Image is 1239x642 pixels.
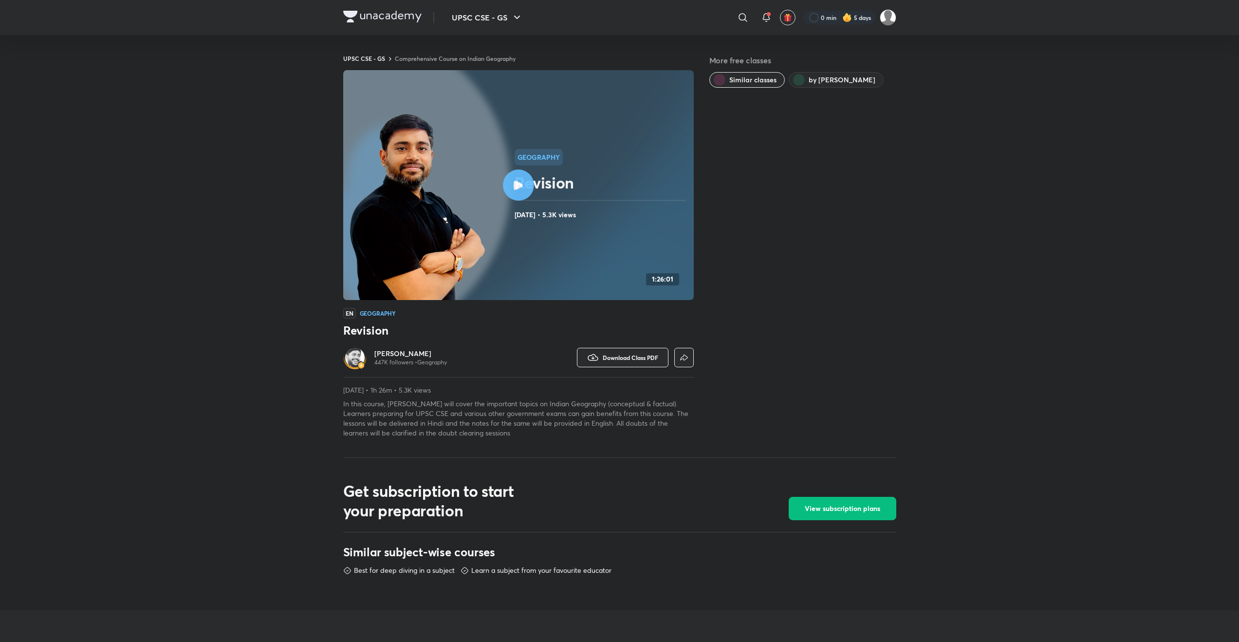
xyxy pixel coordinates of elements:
img: Mayank [880,9,896,26]
h2: Revision [515,173,690,192]
button: UPSC CSE - GS [446,8,529,27]
h2: Get subscription to start your preparation [343,481,543,520]
button: View subscription plans [789,497,896,520]
h4: [DATE] • 5.3K views [515,208,690,221]
span: Similar classes [729,75,777,85]
a: [PERSON_NAME] [374,349,447,359]
span: by Sudarshan Gurjar [809,75,875,85]
img: Company Logo [343,11,422,22]
span: Download Class PDF [603,354,658,361]
h4: Geography [360,310,396,316]
p: 447K followers • Geography [374,359,447,366]
h4: 1:26:01 [652,275,673,283]
h5: More free classes [709,55,896,66]
img: streak [842,13,852,22]
span: View subscription plans [805,504,880,513]
h3: Similar subject-wise courses [343,544,896,560]
button: avatar [780,10,795,25]
img: badge [358,362,365,369]
a: Company Logo [343,11,422,25]
p: In this course, [PERSON_NAME] will cover the important topics on Indian Geography (conceptual & f... [343,399,694,438]
p: Best for deep diving in a subject [354,566,455,575]
img: Avatar [345,348,365,367]
span: EN [343,308,356,319]
a: UPSC CSE - GS [343,55,385,62]
p: [DATE] • 1h 26m • 5.3K views [343,385,694,395]
button: Download Class PDF [577,348,668,367]
p: Learn a subject from your favourite educator [471,566,611,575]
img: avatar [783,13,792,22]
button: Similar classes [709,72,785,88]
h3: Revision [343,322,694,338]
a: Comprehensive Course on Indian Geography [395,55,516,62]
a: Avatarbadge [343,346,367,369]
button: by Sudarshan Gurjar [789,72,884,88]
